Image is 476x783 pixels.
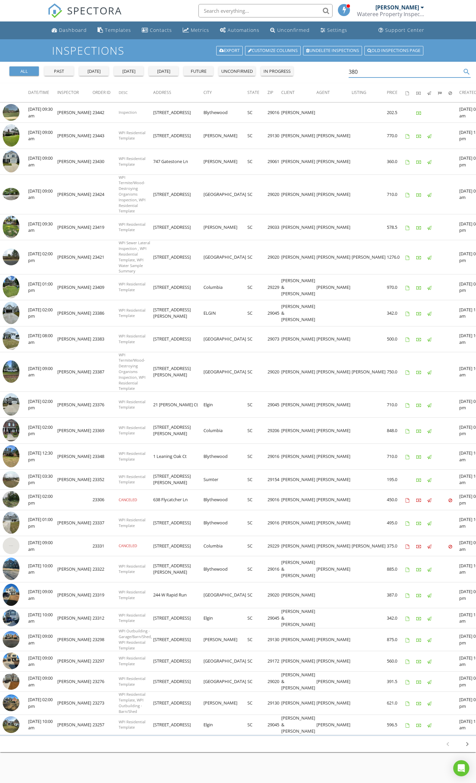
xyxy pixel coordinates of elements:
[191,27,209,33] div: Metrics
[281,326,316,352] td: [PERSON_NAME]
[261,66,293,76] button: in progress
[267,123,281,149] td: 29130
[203,174,247,214] td: [GEOGRAPHIC_DATA]
[28,214,57,240] td: [DATE] 09:30 am
[387,443,406,469] td: 710.0
[57,418,93,443] td: [PERSON_NAME]
[117,68,141,75] div: [DATE]
[28,536,57,556] td: [DATE] 09:00 am
[318,24,350,37] a: Settings
[93,300,119,326] td: 23386
[203,123,247,149] td: [PERSON_NAME]
[376,24,427,37] a: Support Center
[153,83,203,102] th: Address: Not sorted.
[438,83,449,102] th: Submitted: Not sorted.
[93,326,119,352] td: 23383
[316,490,352,510] td: [PERSON_NAME]
[281,274,316,300] td: [PERSON_NAME] & [PERSON_NAME]
[267,174,281,214] td: 29020
[281,556,316,582] td: [PERSON_NAME] & [PERSON_NAME]
[327,27,347,33] div: Settings
[93,582,119,608] td: 23319
[281,490,316,510] td: [PERSON_NAME]
[216,46,243,55] a: Export
[316,443,352,469] td: [PERSON_NAME]
[203,83,247,102] th: City: Not sorted.
[153,174,203,214] td: [STREET_ADDRESS]
[247,214,267,240] td: SC
[281,582,316,608] td: [PERSON_NAME]
[9,66,39,76] button: all
[219,66,255,76] button: unconfirmed
[153,443,203,469] td: 1 Leaning Oak Ct
[387,214,406,240] td: 578.5
[3,584,19,606] img: 8263955%2Fcover_photos%2FqsM8pccJ7ue45HeSGPwJ%2Fsmall.jpeg
[203,240,247,274] td: [GEOGRAPHIC_DATA]
[28,83,57,102] th: Date/Time: Not sorted.
[316,326,352,352] td: [PERSON_NAME]
[57,83,93,102] th: Inspector: Not sorted.
[153,274,203,300] td: [STREET_ADDRESS]
[47,68,71,75] div: past
[387,469,406,490] td: 195.0
[153,326,203,352] td: [STREET_ADDRESS]
[316,174,352,214] td: [PERSON_NAME]
[316,392,352,418] td: [PERSON_NAME]
[267,510,281,536] td: 29016
[3,188,19,201] img: 9030147%2Fcover_photos%2FZYdUka1kWKCgOa2FJQTE%2Fsmall.jpeg
[93,418,119,443] td: 23369
[57,510,93,536] td: [PERSON_NAME]
[3,471,19,488] img: streetview
[387,90,398,95] span: Price
[281,174,316,214] td: [PERSON_NAME]
[247,582,267,608] td: SC
[93,608,119,628] td: 23312
[3,512,19,534] img: 8387738%2Fcover_photos%2FefIlFSQWg3I2UmMigcN1%2Fsmall.jpeg
[281,469,316,490] td: [PERSON_NAME]
[221,68,253,75] div: unconfirmed
[153,469,203,490] td: [STREET_ADDRESS][PERSON_NAME]
[267,300,281,326] td: 29045
[387,274,406,300] td: 970.0
[387,536,406,556] td: 375.0
[316,123,352,149] td: [PERSON_NAME]
[267,608,281,628] td: 29045
[28,123,57,149] td: [DATE] 09:00 am
[139,24,175,37] a: Contacts
[247,510,267,536] td: SC
[203,536,247,556] td: Columbia
[352,83,387,102] th: Listing: Not sorted.
[247,608,267,628] td: SC
[316,352,352,392] td: [PERSON_NAME]
[247,536,267,556] td: SC
[82,68,106,75] div: [DATE]
[316,536,352,556] td: [PERSON_NAME]
[267,443,281,469] td: 29016
[153,214,203,240] td: [STREET_ADDRESS]
[387,102,406,123] td: 202.5
[3,491,19,508] img: streetview
[28,469,57,490] td: [DATE] 03:30 pm
[119,83,153,102] th: Desc: Not sorted.
[203,102,247,123] td: Blythewood
[28,556,57,582] td: [DATE] 10:00 am
[316,240,352,274] td: [PERSON_NAME]
[267,556,281,582] td: 29016
[247,149,267,174] td: SC
[316,149,352,174] td: [PERSON_NAME]
[203,556,247,582] td: Blythewood
[93,214,119,240] td: 23419
[28,443,57,469] td: [DATE] 12:30 pm
[245,46,301,55] a: Customize Columns
[247,123,267,149] td: SC
[387,123,406,149] td: 770.0
[267,536,281,556] td: 29229
[267,240,281,274] td: 29020
[316,83,352,102] th: Agent: Not sorted.
[267,352,281,392] td: 29020
[57,123,93,149] td: [PERSON_NAME]
[153,536,203,556] td: [STREET_ADDRESS]
[180,24,212,37] a: Metrics
[281,443,316,469] td: [PERSON_NAME]
[93,149,119,174] td: 23430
